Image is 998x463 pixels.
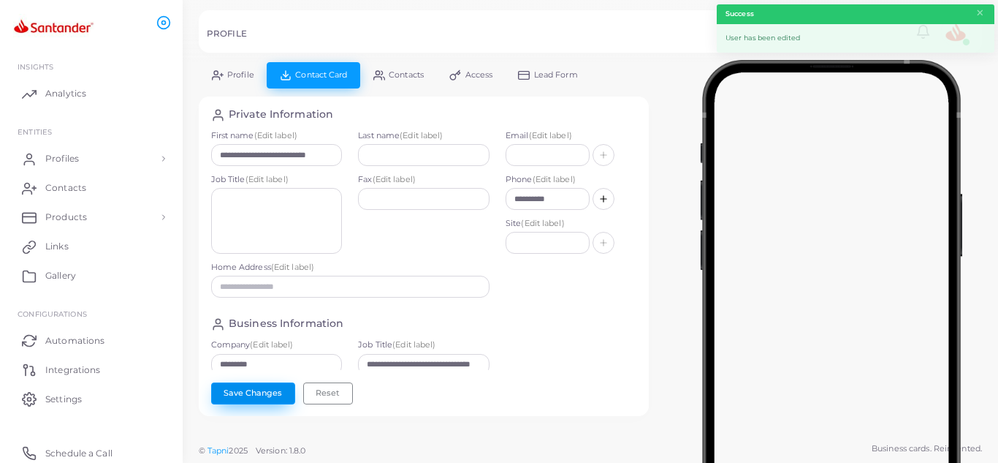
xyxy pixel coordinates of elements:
[303,383,353,404] button: Reset
[358,174,490,186] label: Fax
[392,339,435,350] span: (Edit label)
[975,5,985,21] button: Close
[506,218,637,230] label: Site
[11,144,172,173] a: Profiles
[18,62,53,71] span: INSIGHTS
[533,174,576,184] span: (Edit label)
[207,29,247,39] h5: PROFILE
[358,339,490,351] label: Job Title
[199,445,305,457] span: ©
[11,173,172,203] a: Contacts
[250,339,293,350] span: (Edit label)
[11,325,172,355] a: Automations
[534,71,578,79] span: Lead Form
[11,261,172,290] a: Gallery
[211,174,343,186] label: Job Title
[211,339,343,351] label: Company
[11,355,172,384] a: Integrations
[45,364,100,377] span: Integrations
[45,393,82,406] span: Settings
[529,130,572,140] span: (Edit label)
[207,445,229,456] a: Tapni
[11,203,172,232] a: Products
[506,130,637,142] label: Email
[45,87,86,100] span: Analytics
[45,240,69,253] span: Links
[271,262,314,272] span: (Edit label)
[373,174,416,184] span: (Edit label)
[211,383,295,404] button: Save Changes
[254,130,297,140] span: (Edit label)
[229,317,343,331] h4: Business Information
[229,108,333,122] h4: Private Information
[245,174,289,184] span: (Edit label)
[18,309,87,318] span: Configurations
[11,79,172,108] a: Analytics
[358,130,490,142] label: Last name
[45,211,87,224] span: Products
[45,447,113,460] span: Schedule a Call
[211,262,490,274] label: Home Address
[389,71,424,79] span: Contacts
[725,9,754,19] strong: Success
[18,127,52,136] span: ENTITIES
[295,71,347,79] span: Contact Card
[717,24,994,53] div: User has been edited
[256,445,306,456] span: Version: 1.8.0
[465,71,493,79] span: Access
[229,445,247,457] span: 2025
[227,71,254,79] span: Profile
[45,181,86,195] span: Contacts
[13,14,94,41] img: logo
[45,334,104,347] span: Automations
[506,174,637,186] label: Phone
[521,218,564,228] span: (Edit label)
[11,384,172,413] a: Settings
[45,269,76,282] span: Gallery
[400,130,443,140] span: (Edit label)
[45,152,79,165] span: Profiles
[11,232,172,261] a: Links
[211,130,343,142] label: First name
